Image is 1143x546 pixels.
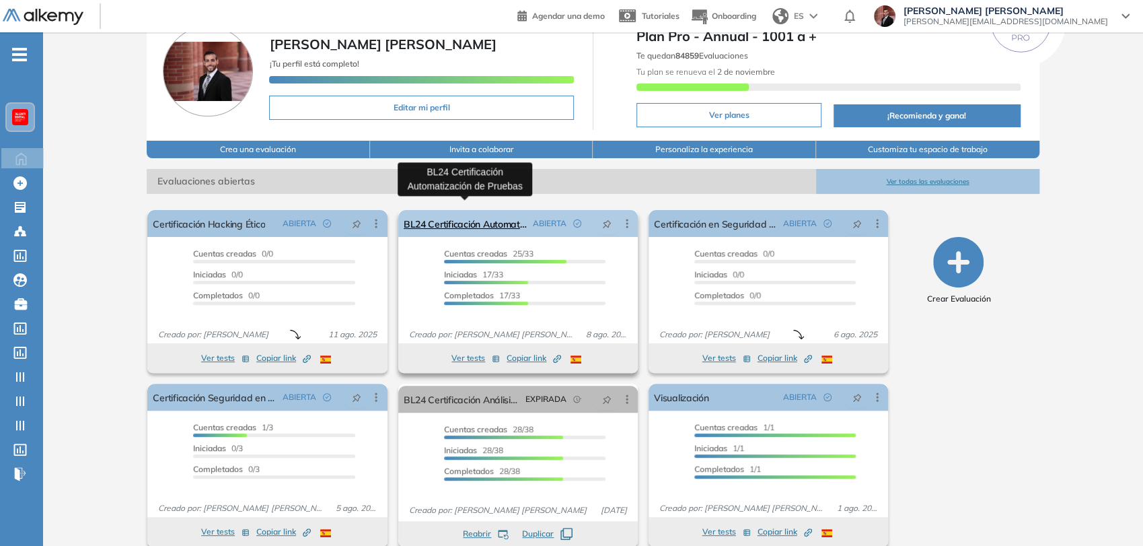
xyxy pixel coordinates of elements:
[694,290,744,300] span: Completados
[636,26,1021,46] span: Plan Pro - Annual - 1001 a +
[201,524,250,540] button: Ver tests
[451,350,500,366] button: Ver tests
[573,219,581,228] span: check-circle
[581,329,632,341] span: 8 ago. 2025
[595,504,632,516] span: [DATE]
[153,502,330,514] span: Creado por: [PERSON_NAME] [PERSON_NAME]
[602,218,612,229] span: pushpin
[694,269,744,279] span: 0/0
[758,526,812,538] span: Copiar link
[636,67,775,77] span: Tu plan se renueva el
[323,393,331,401] span: check-circle
[654,210,778,237] a: Certificación en Seguridad en Redes
[404,386,520,413] a: BL24 Certificación Análisis de Datos
[821,355,832,364] img: ESP
[444,248,533,259] span: 25/33
[715,67,775,77] b: 2 de noviembre
[398,162,532,196] div: BL24 Certificación Automatización de Pruebas
[147,169,816,194] span: Evaluaciones abiertas
[758,524,812,540] button: Copiar link
[926,237,990,305] button: Crear Evaluación
[444,290,494,300] span: Completados
[463,528,491,540] span: Reabrir
[193,290,260,300] span: 0/0
[256,524,311,540] button: Copiar link
[654,329,775,341] span: Creado por: [PERSON_NAME]
[193,422,273,432] span: 1/3
[842,386,872,408] button: pushpin
[533,217,566,230] span: ABIERTA
[283,217,316,230] span: ABIERTA
[636,50,748,61] span: Te quedan Evaluaciones
[153,210,265,237] a: Certificación Hacking Ético
[809,13,817,19] img: arrow
[904,5,1108,16] span: [PERSON_NAME] [PERSON_NAME]
[712,11,756,21] span: Onboarding
[163,26,253,116] img: Foto de perfil
[517,7,605,23] a: Agendar una demo
[342,213,371,234] button: pushpin
[642,11,679,21] span: Tutoriales
[404,504,592,516] span: Creado por: [PERSON_NAME] [PERSON_NAME]
[193,443,243,453] span: 0/3
[193,443,226,453] span: Iniciadas
[404,329,581,341] span: Creado por: [PERSON_NAME] [PERSON_NAME]
[256,526,311,538] span: Copiar link
[256,350,311,366] button: Copiar link
[193,248,273,259] span: 0/0
[15,112,26,123] img: https://assets.alkemy.org/workspaces/620/d203e0be-08f6-444b-9eae-a92d815a506f.png
[323,219,331,228] span: check-circle
[593,141,816,158] button: Personaliza la experiencia
[201,350,250,366] button: Ver tests
[694,269,727,279] span: Iniciadas
[758,352,812,364] span: Copiar link
[904,16,1108,27] span: [PERSON_NAME][EMAIL_ADDRESS][DOMAIN_NAME]
[926,293,990,305] span: Crear Evaluación
[330,502,382,514] span: 5 ago. 2025
[525,393,566,405] span: EXPIRADA
[269,96,574,120] button: Editar mi perfil
[702,350,751,366] button: Ver tests
[828,329,883,341] span: 6 ago. 2025
[573,395,581,403] span: field-time
[444,466,494,476] span: Completados
[816,141,1039,158] button: Customiza tu espacio de trabajo
[352,392,361,403] span: pushpin
[694,443,727,453] span: Iniciadas
[694,248,758,259] span: Cuentas creadas
[444,445,477,455] span: Iniciadas
[821,529,832,537] img: ESP
[147,141,370,158] button: Crea una evaluación
[816,169,1039,194] button: Ver todas las evaluaciones
[370,141,593,158] button: Invita a colaborar
[852,218,862,229] span: pushpin
[636,103,821,127] button: Ver planes
[694,290,761,300] span: 0/0
[834,104,1021,127] button: ¡Recomienda y gana!
[193,464,243,474] span: Completados
[444,424,507,434] span: Cuentas creadas
[852,392,862,403] span: pushpin
[823,219,832,228] span: check-circle
[901,390,1143,546] div: Widget de chat
[153,329,274,341] span: Creado por: [PERSON_NAME]
[831,502,883,514] span: 1 ago. 2025
[522,528,554,540] span: Duplicar
[694,248,774,259] span: 0/0
[602,394,612,405] span: pushpin
[592,213,622,234] button: pushpin
[570,355,581,364] img: ESP
[654,502,831,514] span: Creado por: [PERSON_NAME] [PERSON_NAME]
[444,269,477,279] span: Iniciadas
[404,210,527,237] a: BL24 Certificación Automatización de Pruebas
[783,391,817,403] span: ABIERTA
[444,248,507,259] span: Cuentas creadas
[320,529,331,537] img: ESP
[444,424,533,434] span: 28/38
[694,422,758,432] span: Cuentas creadas
[256,352,311,364] span: Copiar link
[283,391,316,403] span: ABIERTA
[193,464,260,474] span: 0/3
[320,355,331,364] img: ESP
[694,422,774,432] span: 1/1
